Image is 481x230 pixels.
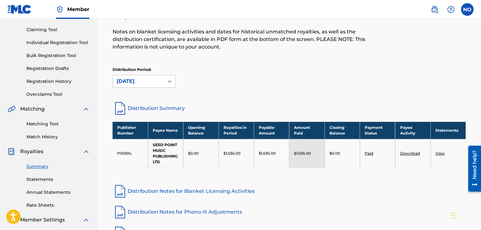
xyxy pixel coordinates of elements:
[451,206,455,225] div: Μεταφορά
[400,151,420,156] a: Download
[113,28,384,51] p: Notes on blanket licensing activities and dates for historical unmatched royalties, as well as th...
[113,204,466,220] a: Distribution Notes for Phono III Adjustments
[8,105,15,113] img: Matching
[395,122,430,139] th: Payee Activity
[224,151,240,156] p: $1,636.00
[461,3,473,16] div: User Menu
[26,78,90,85] a: Registration History
[294,151,311,156] p: $1,636.00
[450,200,481,230] iframe: Chat Widget
[113,139,148,168] td: P009XL
[113,184,128,199] img: pdf
[26,121,90,127] a: Matching Tool
[188,151,199,156] p: $0.00
[82,148,90,155] img: expand
[26,26,90,33] a: Claiming Tool
[183,122,218,139] th: Opening Balance
[450,200,481,230] div: Widget συνομιλίας
[8,5,32,14] img: MLC Logo
[430,122,466,139] th: Statements
[365,151,373,156] a: Paid
[26,52,90,59] a: Bulk Registration Tool
[26,189,90,196] a: Annual Statements
[20,105,45,113] span: Matching
[435,151,445,156] a: View
[20,216,65,224] span: Member Settings
[218,122,254,139] th: Royalties in Period
[254,122,289,139] th: Payable Amount
[113,204,128,220] img: pdf
[431,6,438,13] img: search
[26,163,90,170] a: Summary
[428,3,441,16] a: Public Search
[324,122,360,139] th: Closing Balance
[117,78,160,85] div: [DATE]
[113,122,148,139] th: Publisher Number
[148,122,183,139] th: Payee Name
[329,151,340,156] p: $0.00
[113,101,128,116] img: distribution-summary-pdf
[26,176,90,183] a: Statements
[26,39,90,46] a: Individual Registration Tool
[8,148,15,155] img: Royalties
[113,101,466,116] a: Distribution Summary
[82,216,90,224] img: expand
[26,134,90,140] a: Match History
[259,151,276,156] p: $1,636.00
[113,184,466,199] a: Distribution Notes for Blanket Licensing Activities
[445,3,457,16] div: Help
[26,202,90,209] a: Rate Sheets
[26,65,90,72] a: Registration Drafts
[20,148,43,155] span: Royalties
[26,91,90,98] a: Overclaims Tool
[82,105,90,113] img: expand
[67,6,89,13] span: Member
[447,6,455,13] img: help
[360,122,395,139] th: Payment Status
[148,139,183,168] td: SEED POINT MUSIC PUBLISHING LTD
[113,67,175,72] p: Distribution Period:
[56,6,64,13] img: Top Rightsholder
[463,143,481,194] iframe: Resource Center
[289,122,324,139] th: Amount Paid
